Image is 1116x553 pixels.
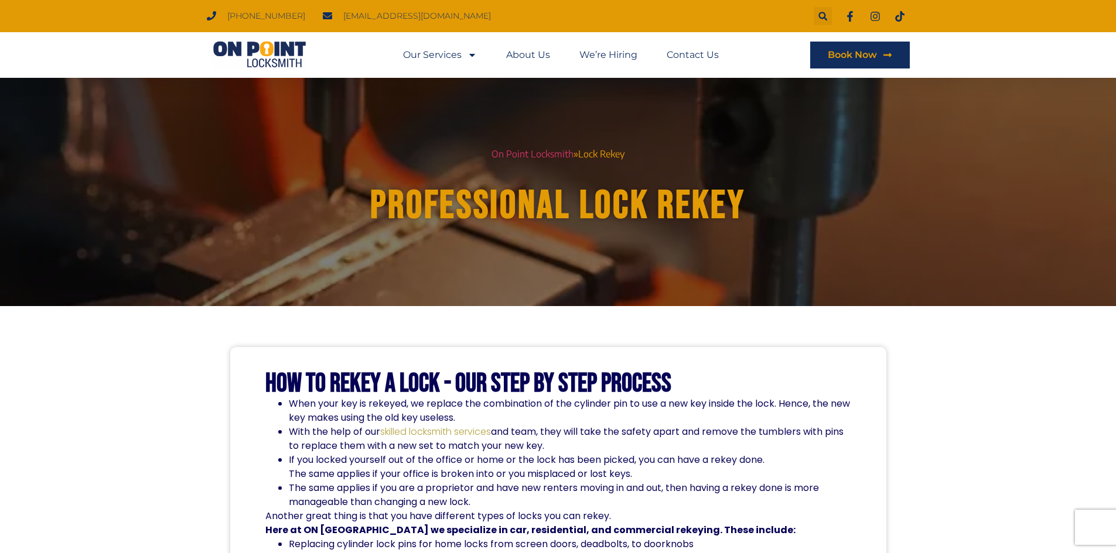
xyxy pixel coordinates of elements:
a: Our Services [403,42,477,68]
li: When your key is rekeyed, we replace the combination of the cylinder pin to use a new key inside ... [289,397,850,425]
li: Replacing cylinder lock pins for home locks from screen doors, deadbolts, to doorknobs [289,537,850,551]
b: Here at ON [GEOGRAPHIC_DATA] we specialize in car, residential, and commercial rekeying. These in... [265,523,796,537]
a: Contact Us [667,42,719,68]
span: » [574,148,578,160]
p: Another great thing is that you have different types of locks you can rekey. [265,509,850,537]
span: [PHONE_NUMBER] [224,8,305,24]
span: Lock Rekey [578,148,624,160]
a: About Us [506,42,550,68]
h2: How To Rekey A Lock - Our Step By Step Process [265,370,850,397]
div: Search [814,7,832,25]
li: The same applies if you are a proprietor and have new renters moving in and out, then having a re... [289,481,850,509]
span: Book Now [828,50,877,60]
span: [EMAIL_ADDRESS][DOMAIN_NAME] [340,8,491,24]
a: We’re Hiring [579,42,637,68]
li: With the help of our and team, they will take the safety apart and remove the tumblers with pins ... [289,425,850,453]
a: Book Now [810,42,910,68]
a: On Point Locksmith [492,148,574,160]
li: If you locked yourself out of the office or home or the lock has been picked, you can have a reke... [289,453,850,481]
nav: breadcrumbs [230,146,886,162]
h1: Professional Lock Rekey [240,184,876,228]
a: skilled locksmith services [380,425,491,438]
nav: Menu [403,42,719,68]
